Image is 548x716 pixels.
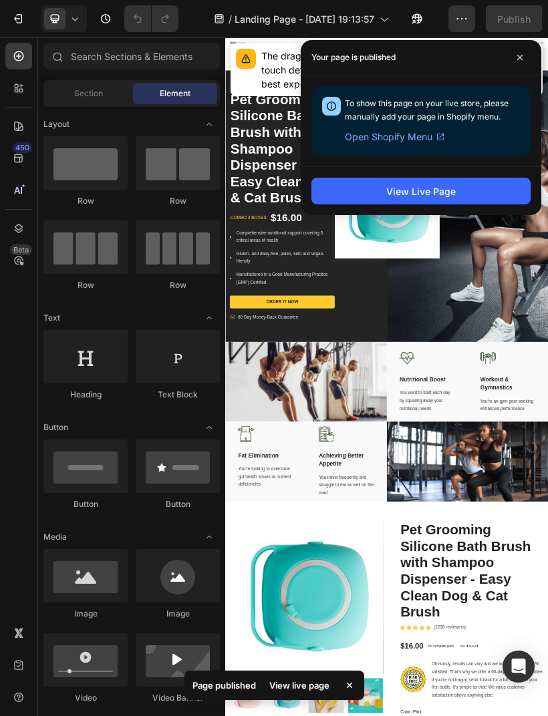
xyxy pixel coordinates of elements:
[111,431,191,464] div: $16.00
[12,438,104,458] p: combo 3 boxes:
[160,87,190,100] span: Element
[198,114,220,135] span: Toggle open
[43,118,70,130] span: Layout
[11,641,271,673] button: Order It Now
[198,526,220,548] span: Toggle open
[311,178,531,204] button: View Live Page
[31,685,180,705] p: 60 Day Money-Back Guarantee
[136,608,220,620] div: Image
[497,12,531,26] div: Publish
[27,476,270,515] p: Comprehensive nutritional support covering 5 critical areas of health
[261,49,513,91] div: The drag-and-drop feature is currently not supported on touch devices. We suggest editing on a co...
[261,676,337,695] div: View live page
[27,580,270,618] p: Manufactured in a Good Manufacturing Practice (GMP) Certified
[13,142,32,153] div: 450
[345,129,432,145] span: Open Shopify Menu
[386,184,456,198] div: View Live Page
[235,12,374,26] span: Landing Page - [DATE] 19:13:57
[43,692,128,704] div: Video
[192,679,256,692] p: Page published
[43,312,60,324] span: Text
[43,43,220,69] input: Search Sections & Elements
[136,195,220,207] div: Row
[101,649,181,665] div: Order It Now
[503,651,535,683] div: Open Intercom Messenger
[27,528,270,567] p: Gluten- and dairy-free, paleo, keto and vegan-friendly
[486,5,542,32] button: Publish
[74,87,103,100] span: Section
[43,195,128,207] div: Row
[136,389,220,401] div: Text Block
[124,5,178,32] div: Undo/Redo
[43,421,68,433] span: Button
[136,498,220,510] div: Button
[345,98,509,122] span: To show this page on your live store, please manually add your page in Shopify menu.
[136,279,220,291] div: Row
[136,692,220,704] div: Video Banner
[43,279,128,291] div: Row
[43,389,128,401] div: Heading
[10,244,32,255] div: Beta
[311,51,396,64] p: Your page is published
[183,45,496,64] p: Don't miss out on this exclusive [DATE][DATE] deal! Up to 65% off
[43,531,67,543] span: Media
[229,12,232,26] span: /
[198,307,220,329] span: Toggle open
[43,608,128,620] div: Image
[11,132,271,420] h1: Pet Grooming Silicone Bath Brush with Shampoo Dispenser - Easy Clean Dog & Cat Brush
[43,498,128,510] div: Button
[225,37,548,716] iframe: Design area
[198,417,220,438] span: Toggle open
